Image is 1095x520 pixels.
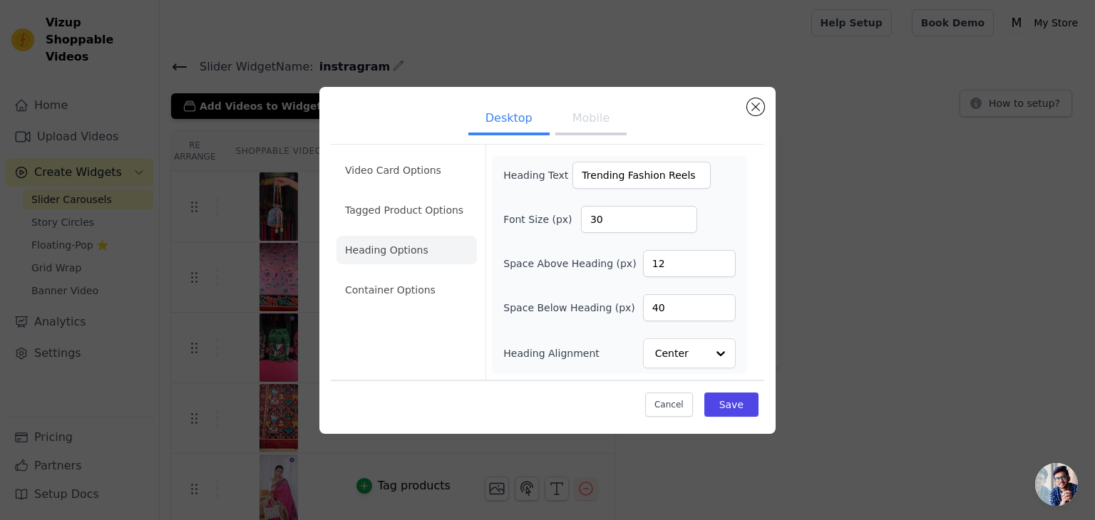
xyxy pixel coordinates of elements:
[336,276,477,304] li: Container Options
[503,346,602,360] label: Heading Alignment
[503,301,635,315] label: Space Below Heading (px)
[645,392,693,417] button: Cancel
[503,256,636,271] label: Space Above Heading (px)
[704,392,759,417] button: Save
[336,236,477,264] li: Heading Options
[1035,463,1078,506] div: Open chat
[468,104,550,135] button: Desktop
[747,98,764,115] button: Close modal
[336,196,477,224] li: Tagged Product Options
[572,162,711,189] input: Add a heading
[503,168,572,182] label: Heading Text
[336,156,477,184] li: Video Card Options
[503,212,581,227] label: Font Size (px)
[555,104,627,135] button: Mobile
